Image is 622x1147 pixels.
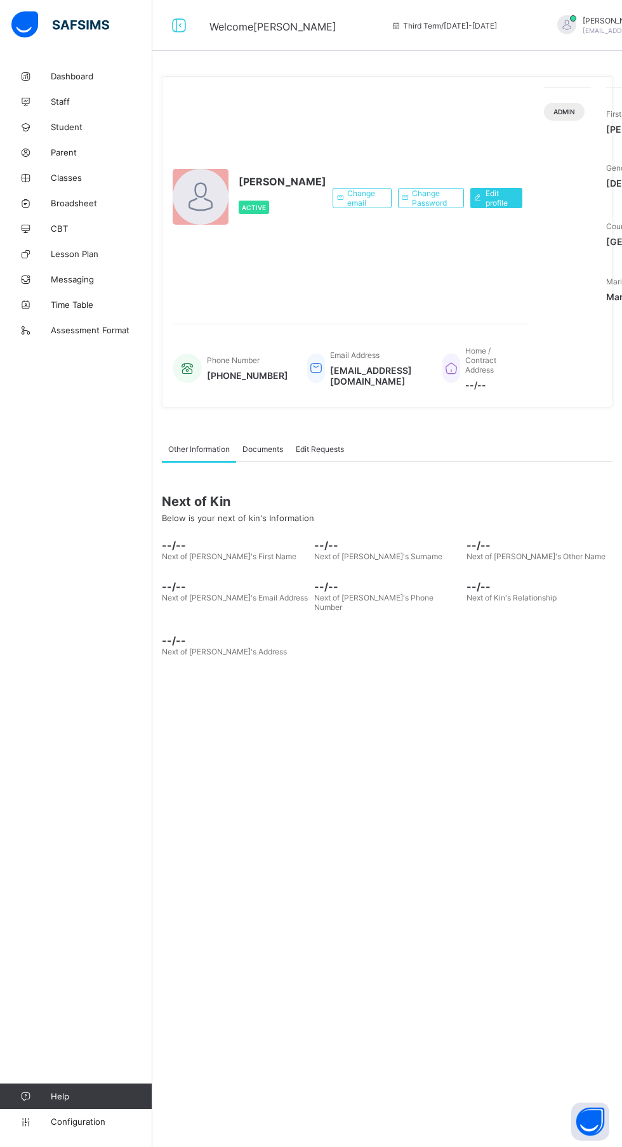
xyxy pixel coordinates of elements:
[162,580,308,593] span: --/--
[466,539,612,552] span: --/--
[51,198,152,208] span: Broadsheet
[51,325,152,335] span: Assessment Format
[162,552,296,561] span: Next of [PERSON_NAME]'s First Name
[390,21,497,30] span: session/term information
[465,380,516,390] span: --/--
[168,444,230,454] span: Other Information
[347,189,381,208] span: Change email
[314,552,442,561] span: Next of [PERSON_NAME]'s Surname
[51,1117,152,1127] span: Configuration
[162,494,612,509] span: Next of Kin
[465,346,496,375] span: Home / Contract Address
[51,122,152,132] span: Student
[162,647,287,656] span: Next of [PERSON_NAME]'s Address
[51,1091,152,1101] span: Help
[330,350,380,360] span: Email Address
[51,147,152,157] span: Parent
[571,1103,609,1141] button: Open asap
[207,370,288,381] span: [PHONE_NUMBER]
[330,365,423,387] span: [EMAIL_ADDRESS][DOMAIN_NAME]
[209,20,336,33] span: Welcome [PERSON_NAME]
[162,539,308,552] span: --/--
[466,593,557,602] span: Next of Kin's Relationship
[412,189,454,208] span: Change Password
[314,539,460,552] span: --/--
[486,189,513,208] span: Edit profile
[51,71,152,81] span: Dashboard
[553,108,575,116] span: Admin
[296,444,344,454] span: Edit Requests
[51,173,152,183] span: Classes
[466,552,605,561] span: Next of [PERSON_NAME]'s Other Name
[242,444,283,454] span: Documents
[314,580,460,593] span: --/--
[207,355,260,365] span: Phone Number
[11,11,109,38] img: safsims
[162,593,308,602] span: Next of [PERSON_NAME]'s Email Address
[51,300,152,310] span: Time Table
[466,580,612,593] span: --/--
[162,634,308,647] span: --/--
[314,593,433,612] span: Next of [PERSON_NAME]'s Phone Number
[162,513,314,523] span: Below is your next of kin's Information
[239,175,326,188] span: [PERSON_NAME]
[242,204,266,211] span: Active
[51,274,152,284] span: Messaging
[51,249,152,259] span: Lesson Plan
[51,223,152,234] span: CBT
[51,96,152,107] span: Staff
